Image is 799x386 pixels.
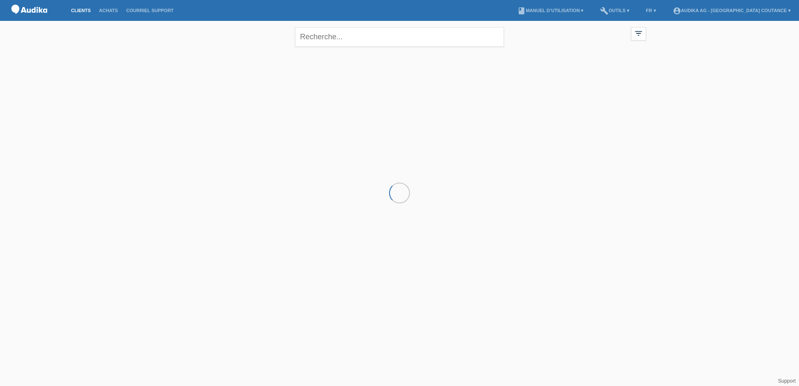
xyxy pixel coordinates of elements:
a: FR ▾ [642,8,660,13]
i: filter_list [634,29,643,38]
a: bookManuel d’utilisation ▾ [513,8,588,13]
a: Achats [95,8,122,13]
i: book [517,7,526,15]
a: POS — MF Group [8,16,50,23]
a: Support [778,378,796,384]
a: account_circleAudika AG - [GEOGRAPHIC_DATA] Coutance ▾ [669,8,795,13]
a: Clients [67,8,95,13]
a: Courriel Support [122,8,178,13]
a: buildOutils ▾ [596,8,633,13]
input: Recherche... [295,27,504,47]
i: account_circle [673,7,681,15]
i: build [600,7,608,15]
